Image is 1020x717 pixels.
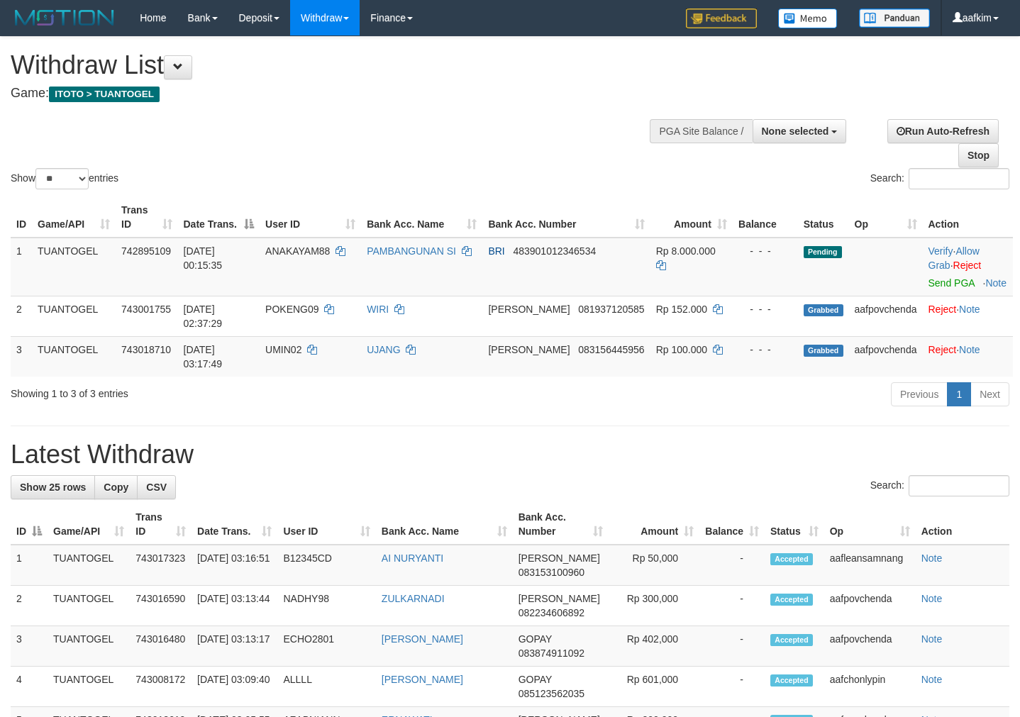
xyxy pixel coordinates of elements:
td: TUANTOGEL [48,545,130,586]
a: AI NURYANTI [382,552,443,564]
td: TUANTOGEL [48,667,130,707]
th: ID: activate to sort column descending [11,504,48,545]
td: - [699,667,765,707]
th: Balance [733,197,798,238]
td: NADHY98 [277,586,375,626]
span: Grabbed [804,345,843,357]
th: Op: activate to sort column ascending [849,197,923,238]
td: Rp 300,000 [609,586,700,626]
a: Next [970,382,1009,406]
td: [DATE] 03:09:40 [192,667,277,707]
td: 743008172 [130,667,192,707]
img: Button%20Memo.svg [778,9,838,28]
a: Note [921,633,943,645]
a: WIRI [367,304,389,315]
span: Pending [804,246,842,258]
span: None selected [762,126,829,137]
h1: Latest Withdraw [11,440,1009,469]
span: 742895109 [121,245,171,257]
th: Game/API: activate to sort column ascending [32,197,116,238]
td: Rp 402,000 [609,626,700,667]
img: Feedback.jpg [686,9,757,28]
th: Bank Acc. Number: activate to sort column ascending [482,197,650,238]
span: ITOTO > TUANTOGEL [49,87,160,102]
th: Action [923,197,1014,238]
a: Copy [94,475,138,499]
span: [DATE] 02:37:29 [184,304,223,329]
td: aafchonlypin [824,667,916,707]
td: ECHO2801 [277,626,375,667]
th: Bank Acc. Name: activate to sort column ascending [376,504,513,545]
span: [PERSON_NAME] [519,552,600,564]
td: ALLLL [277,667,375,707]
th: Trans ID: activate to sort column ascending [130,504,192,545]
td: 3 [11,336,32,377]
span: Rp 100.000 [656,344,707,355]
span: [DATE] 00:15:35 [184,245,223,271]
th: Bank Acc. Name: activate to sort column ascending [361,197,482,238]
div: - - - [738,343,792,357]
a: Note [921,593,943,604]
td: TUANTOGEL [48,626,130,667]
a: Note [921,674,943,685]
td: 1 [11,238,32,296]
span: Rp 8.000.000 [656,245,716,257]
td: TUANTOGEL [48,586,130,626]
label: Search: [870,168,1009,189]
span: ANAKAYAM88 [265,245,330,257]
span: Copy 083156445956 to clipboard [578,344,644,355]
td: B12345CD [277,545,375,586]
span: Copy [104,482,128,493]
td: aafpovchenda [824,626,916,667]
td: [DATE] 03:13:17 [192,626,277,667]
span: Copy 081937120585 to clipboard [578,304,644,315]
div: - - - [738,244,792,258]
h1: Withdraw List [11,51,666,79]
span: Copy 483901012346534 to clipboard [513,245,596,257]
a: [PERSON_NAME] [382,674,463,685]
span: Accepted [770,674,813,687]
a: Reject [953,260,982,271]
div: - - - [738,302,792,316]
a: 1 [947,382,971,406]
th: Action [916,504,1009,545]
th: Status: activate to sort column ascending [765,504,824,545]
span: [PERSON_NAME] [488,344,570,355]
a: Note [985,277,1007,289]
input: Search: [909,475,1009,496]
a: UJANG [367,344,400,355]
div: Showing 1 to 3 of 3 entries [11,381,414,401]
a: Allow Grab [928,245,980,271]
th: Bank Acc. Number: activate to sort column ascending [513,504,609,545]
span: Accepted [770,553,813,565]
th: Op: activate to sort column ascending [824,504,916,545]
a: Note [921,552,943,564]
a: Note [959,304,980,315]
span: Copy 082234606892 to clipboard [519,607,584,618]
a: Run Auto-Refresh [887,119,999,143]
th: Game/API: activate to sort column ascending [48,504,130,545]
button: None selected [753,119,847,143]
img: MOTION_logo.png [11,7,118,28]
span: GOPAY [519,674,552,685]
th: User ID: activate to sort column ascending [260,197,361,238]
span: POKENG09 [265,304,318,315]
th: ID [11,197,32,238]
th: Amount: activate to sort column ascending [609,504,700,545]
th: Date Trans.: activate to sort column descending [178,197,260,238]
span: [PERSON_NAME] [519,593,600,604]
input: Search: [909,168,1009,189]
select: Showentries [35,168,89,189]
span: CSV [146,482,167,493]
td: 2 [11,586,48,626]
span: [PERSON_NAME] [488,304,570,315]
th: User ID: activate to sort column ascending [277,504,375,545]
td: 3 [11,626,48,667]
td: 743017323 [130,545,192,586]
span: Copy 085123562035 to clipboard [519,688,584,699]
span: 743018710 [121,344,171,355]
td: · [923,336,1014,377]
td: [DATE] 03:16:51 [192,545,277,586]
a: Reject [928,344,957,355]
td: 1 [11,545,48,586]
